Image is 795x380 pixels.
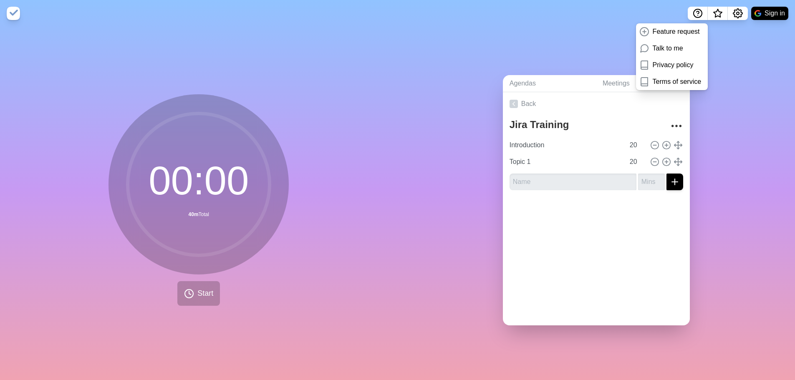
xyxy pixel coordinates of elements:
input: Mins [626,137,646,154]
input: Mins [638,174,665,190]
p: Feature request [653,27,700,37]
span: Start [197,288,213,299]
a: Back [503,92,690,116]
a: Meetings [596,75,690,92]
p: Privacy policy [653,60,694,70]
a: Privacy policy [636,57,708,73]
input: Name [506,154,625,170]
button: Help [688,7,708,20]
a: Terms of service [636,73,708,90]
p: Talk to me [653,43,683,53]
a: Agendas [503,75,596,92]
button: More [668,118,685,134]
input: Mins [626,154,646,170]
input: Name [506,137,625,154]
button: Start [177,281,220,306]
a: Feature request [636,23,708,40]
img: timeblocks logo [7,7,20,20]
button: Settings [728,7,748,20]
button: Sign in [751,7,788,20]
button: What’s new [708,7,728,20]
input: Name [510,174,636,190]
img: google logo [755,10,761,17]
p: Terms of service [653,77,701,87]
